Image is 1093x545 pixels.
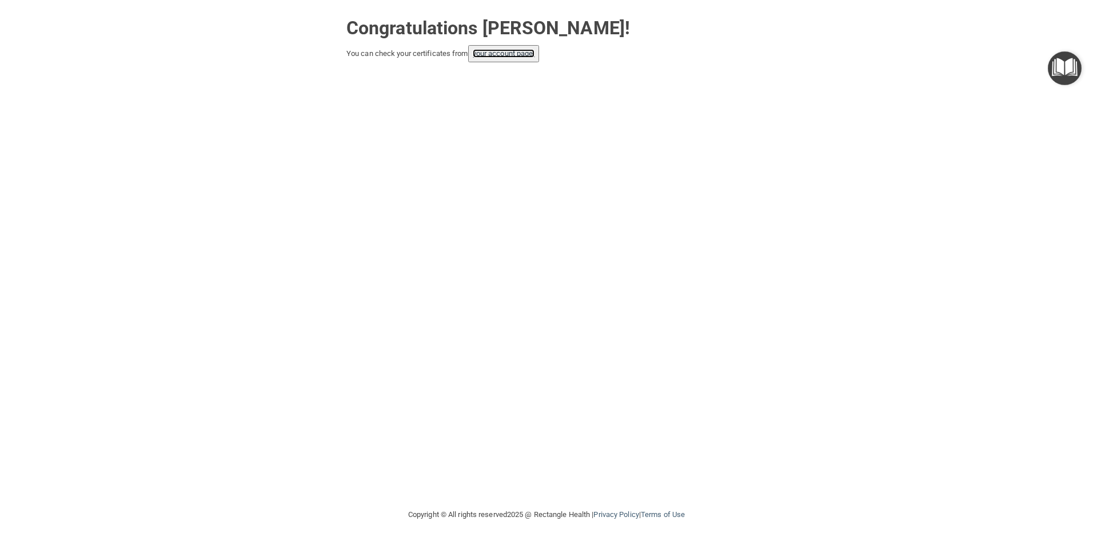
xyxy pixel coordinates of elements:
[338,496,755,533] div: Copyright © All rights reserved 2025 @ Rectangle Health | |
[593,510,639,519] a: Privacy Policy
[1048,51,1082,85] button: Open Resource Center
[473,49,535,58] a: your account page!
[346,45,747,62] div: You can check your certificates from
[641,510,685,519] a: Terms of Use
[468,45,540,62] button: your account page!
[895,464,1079,510] iframe: Drift Widget Chat Controller
[346,17,630,39] strong: Congratulations [PERSON_NAME]!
